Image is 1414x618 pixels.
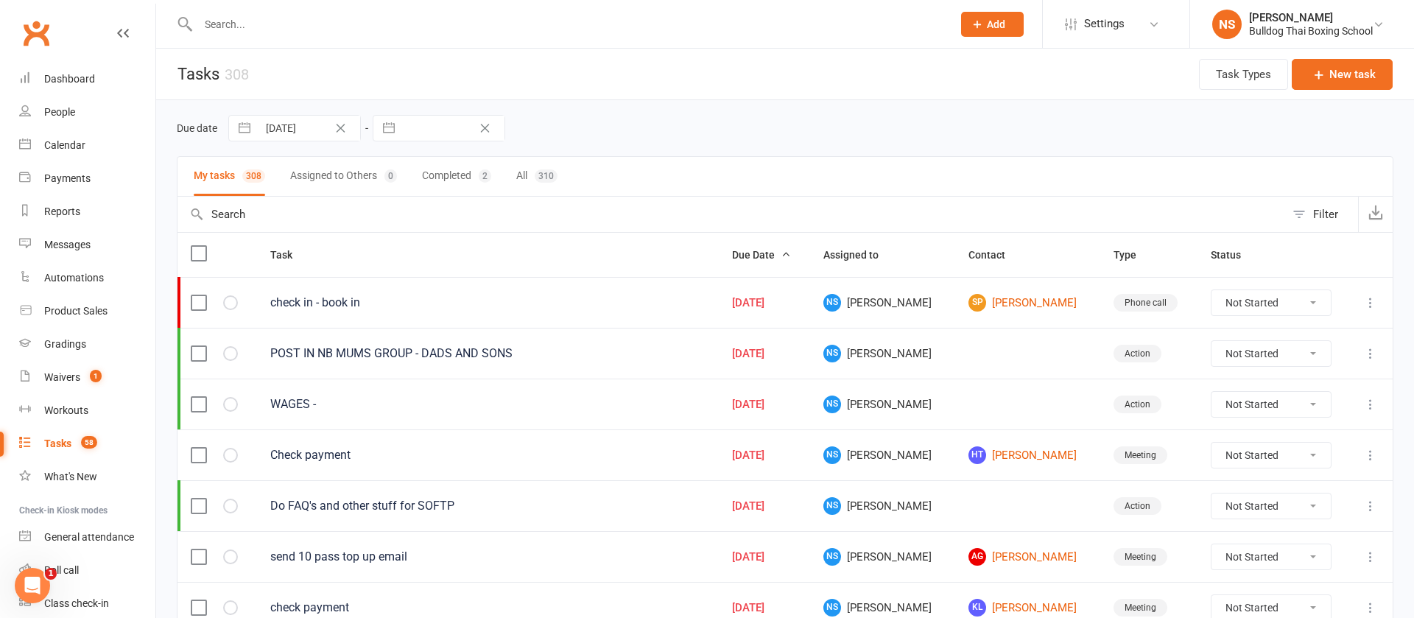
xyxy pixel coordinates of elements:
[961,12,1024,37] button: Add
[823,396,942,413] span: [PERSON_NAME]
[732,249,791,261] span: Due Date
[270,499,706,513] div: Do FAQ's and other stuff for SOFTP
[44,206,80,217] div: Reports
[968,294,986,312] span: SP
[19,129,155,162] a: Calendar
[1114,249,1153,261] span: Type
[270,397,706,412] div: WAGES -
[823,345,942,362] span: [PERSON_NAME]
[732,602,798,614] div: [DATE]
[823,497,942,515] span: [PERSON_NAME]
[328,119,353,137] button: Clear Date
[44,338,86,350] div: Gradings
[1199,59,1288,90] button: Task Types
[823,246,895,264] button: Assigned to
[1313,206,1338,223] div: Filter
[19,521,155,554] a: General attendance kiosk mode
[823,548,942,566] span: [PERSON_NAME]
[19,295,155,328] a: Product Sales
[19,328,155,361] a: Gradings
[823,396,841,413] span: NS
[968,294,1087,312] a: SP[PERSON_NAME]
[270,448,706,463] div: Check payment
[225,66,249,83] div: 308
[19,195,155,228] a: Reports
[732,500,798,513] div: [DATE]
[823,446,942,464] span: [PERSON_NAME]
[823,599,841,617] span: NS
[44,597,109,609] div: Class check-in
[968,246,1021,264] button: Contact
[177,122,217,134] label: Due date
[732,297,798,309] div: [DATE]
[19,554,155,587] a: Roll call
[44,564,79,576] div: Roll call
[823,548,841,566] span: NS
[1114,246,1153,264] button: Type
[732,551,798,563] div: [DATE]
[823,294,841,312] span: NS
[81,436,97,449] span: 58
[156,49,249,99] h1: Tasks
[19,228,155,261] a: Messages
[968,599,986,617] span: KL
[823,249,895,261] span: Assigned to
[19,361,155,394] a: Waivers 1
[1249,11,1373,24] div: [PERSON_NAME]
[823,345,841,362] span: NS
[270,246,309,264] button: Task
[968,599,1087,617] a: KL[PERSON_NAME]
[44,139,85,151] div: Calendar
[44,305,108,317] div: Product Sales
[290,157,397,196] button: Assigned to Others0
[1285,197,1358,232] button: Filter
[270,295,706,310] div: check in - book in
[1211,246,1257,264] button: Status
[194,14,942,35] input: Search...
[732,348,798,360] div: [DATE]
[732,246,791,264] button: Due Date
[19,162,155,195] a: Payments
[45,568,57,580] span: 1
[194,157,265,196] button: My tasks308
[44,272,104,284] div: Automations
[44,404,88,416] div: Workouts
[270,249,309,261] span: Task
[968,446,986,464] span: HT
[270,346,706,361] div: POST IN NB MUMS GROUP - DADS AND SONS
[44,172,91,184] div: Payments
[19,394,155,427] a: Workouts
[1084,7,1125,41] span: Settings
[472,119,498,137] button: Clear Date
[44,73,95,85] div: Dashboard
[19,427,155,460] a: Tasks 58
[44,371,80,383] div: Waivers
[987,18,1005,30] span: Add
[823,294,942,312] span: [PERSON_NAME]
[1114,446,1167,464] div: Meeting
[1249,24,1373,38] div: Bulldog Thai Boxing School
[968,548,1087,566] a: AG[PERSON_NAME]
[823,446,841,464] span: NS
[823,497,841,515] span: NS
[1114,497,1161,515] div: Action
[18,15,54,52] a: Clubworx
[19,460,155,494] a: What's New
[44,106,75,118] div: People
[422,157,491,196] button: Completed2
[1114,599,1167,617] div: Meeting
[1114,548,1167,566] div: Meeting
[732,449,798,462] div: [DATE]
[15,568,50,603] iframe: Intercom live chat
[19,63,155,96] a: Dashboard
[1211,249,1257,261] span: Status
[968,249,1021,261] span: Contact
[1114,396,1161,413] div: Action
[968,446,1087,464] a: HT[PERSON_NAME]
[19,96,155,129] a: People
[90,370,102,382] span: 1
[732,398,798,411] div: [DATE]
[1212,10,1242,39] div: NS
[44,239,91,250] div: Messages
[823,599,942,617] span: [PERSON_NAME]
